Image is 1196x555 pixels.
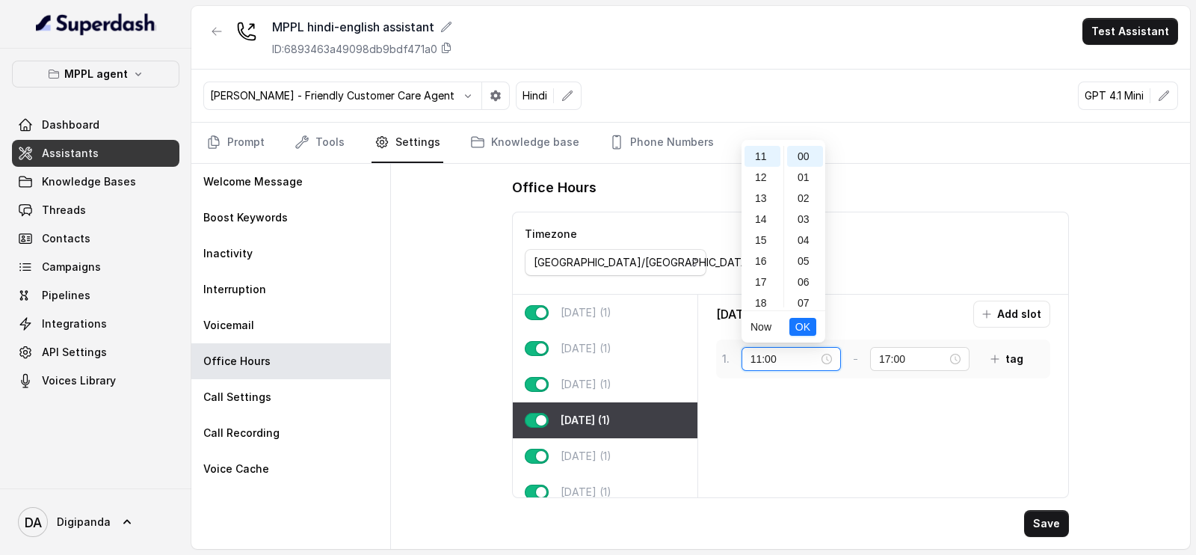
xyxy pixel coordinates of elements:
p: MPPL agent [64,65,128,83]
span: OK [795,319,810,335]
span: API Settings [42,345,107,360]
button: MPPL agent [12,61,179,88]
button: Add slot [973,301,1050,328]
input: Select time [750,351,819,367]
p: [DATE] (1) [561,485,611,500]
label: Timezone [525,227,577,240]
span: Assistants [42,146,99,161]
a: Settings [372,123,443,163]
a: API Settings [12,339,179,366]
a: Contacts [12,225,179,252]
button: tag [981,346,1032,372]
div: 03 [787,209,823,230]
p: [DATE] (1) [561,305,611,320]
a: Phone Numbers [606,123,717,163]
nav: Tabs [203,123,1178,163]
p: Voicemail [203,318,254,333]
a: Knowledge Bases [12,168,179,195]
a: Pipelines [12,282,179,309]
a: Dashboard [12,111,179,138]
p: [DATE] (1) [561,413,610,428]
a: Campaigns [12,254,179,280]
div: 05 [787,251,823,272]
div: 15 [745,230,780,251]
a: Integrations [12,310,179,337]
span: Threads [42,203,86,218]
p: - [853,350,858,368]
p: Interruption [203,282,266,297]
text: DA [25,515,42,530]
span: Pipelines [42,288,90,303]
div: MPPL hindi-english assistant [272,18,452,36]
button: [GEOGRAPHIC_DATA]/[GEOGRAPHIC_DATA] [525,249,706,276]
p: Welcome Message [203,174,303,189]
p: Call Settings [203,390,271,405]
div: 18 [745,292,780,313]
a: Knowledge base [467,123,582,163]
p: Voice Cache [203,462,269,476]
span: Contacts [42,231,90,246]
div: 16 [745,251,780,272]
div: 14 [745,209,780,230]
button: OK [789,318,816,336]
p: [DATE] (1) [561,449,611,464]
p: GPT 4.1 Mini [1085,88,1144,103]
p: [DATE] (1) [561,377,611,392]
input: Select time [879,351,947,367]
p: Inactivity [203,246,253,261]
span: Dashboard [42,117,99,132]
h1: Office Hours [512,176,597,200]
a: Digipanda [12,501,179,543]
a: Prompt [203,123,268,163]
a: Voices Library [12,367,179,394]
div: 00 [787,146,823,167]
span: Digipanda [57,515,111,530]
div: 06 [787,272,823,292]
img: light.svg [36,12,156,36]
a: Now [750,321,771,333]
p: ID: 6893463a49098db9bdf471a0 [272,42,437,57]
span: Integrations [42,316,107,331]
p: Office Hours [203,354,271,369]
div: 02 [787,188,823,209]
div: [GEOGRAPHIC_DATA]/[GEOGRAPHIC_DATA] [534,254,685,272]
div: 04 [787,230,823,251]
p: 1 . [722,352,730,367]
span: Campaigns [42,260,101,275]
p: Boost Keywords [203,210,288,225]
div: 07 [787,292,823,313]
p: Call Recording [203,426,280,441]
a: Assistants [12,140,179,167]
div: 01 [787,167,823,188]
p: [DATE] [716,305,756,323]
a: Threads [12,197,179,224]
div: 13 [745,188,780,209]
p: [PERSON_NAME] - Friendly Customer Care Agent [210,88,454,103]
a: Tools [292,123,348,163]
div: 11 [745,146,780,167]
span: Knowledge Bases [42,174,136,189]
span: Voices Library [42,373,116,388]
div: 12 [745,167,780,188]
p: [DATE] (1) [561,341,611,356]
button: Save [1024,510,1069,537]
button: Test Assistant [1082,18,1178,45]
p: Hindi [523,88,547,103]
div: 17 [745,272,780,292]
